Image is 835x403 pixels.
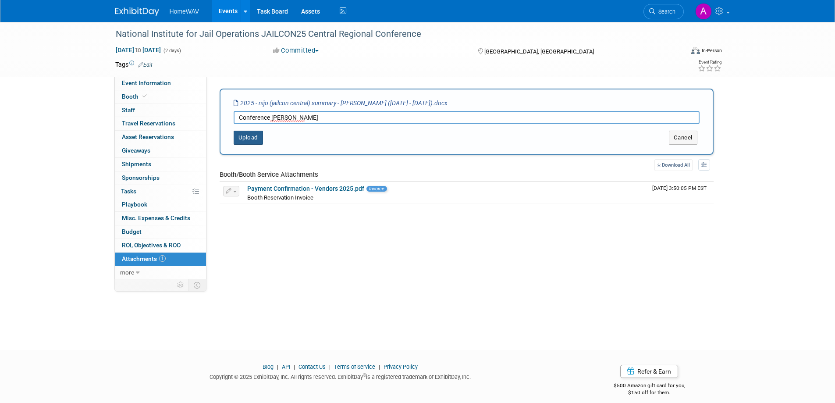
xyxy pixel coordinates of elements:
span: | [275,364,281,370]
a: Sponsorships [115,171,206,185]
span: Budget [122,228,142,235]
a: Shipments [115,158,206,171]
i: Booth reservation complete [142,94,147,99]
a: Booth [115,90,206,103]
a: Staff [115,104,206,117]
div: National Institute for Jail Operations JAILCON25 Central Regional Conference [113,26,671,42]
span: Booth [122,93,149,100]
a: Edit [138,62,153,68]
a: Travel Reservations [115,117,206,130]
span: Event Information [122,79,171,86]
img: Format-Inperson.png [691,47,700,54]
a: ROI, Objectives & ROO [115,239,206,252]
td: Toggle Event Tabs [188,279,206,291]
input: Enter description [234,111,700,124]
span: Booth Reservation Invoice [247,194,313,201]
a: Privacy Policy [384,364,418,370]
span: Upload Timestamp [652,185,707,191]
span: (2 days) [163,48,181,53]
div: In-Person [701,47,722,54]
span: Playbook [122,201,147,208]
span: ROI, Objectives & ROO [122,242,181,249]
a: Misc. Expenses & Credits [115,212,206,225]
a: Terms of Service [334,364,375,370]
button: Upload [234,131,263,145]
div: $500 Amazon gift card for you, [579,376,720,396]
span: | [327,364,333,370]
a: Refer & Earn [620,365,678,378]
div: $150 off for them. [579,389,720,396]
button: Cancel [669,131,697,145]
span: Search [655,8,675,15]
td: Upload Timestamp [649,182,714,204]
a: Contact Us [298,364,326,370]
span: more [120,269,134,276]
td: Tags [115,60,153,69]
div: Copyright © 2025 ExhibitDay, Inc. All rights reserved. ExhibitDay is a registered trademark of Ex... [115,371,566,381]
span: Travel Reservations [122,120,175,127]
span: [DATE] [DATE] [115,46,161,54]
a: Budget [115,225,206,239]
a: Asset Reservations [115,131,206,144]
img: ExhibitDay [115,7,159,16]
div: Event Rating [698,60,721,64]
span: Invoice [366,186,387,192]
a: Event Information [115,77,206,90]
a: Download All [654,159,693,171]
span: to [134,46,142,53]
a: Giveaways [115,144,206,157]
td: Personalize Event Tab Strip [173,279,188,291]
span: | [291,364,297,370]
span: | [377,364,382,370]
a: Blog [263,364,274,370]
img: Amanda Jasper [695,3,712,20]
span: Misc. Expenses & Credits [122,214,190,221]
span: Sponsorships [122,174,160,181]
span: Attachments [122,255,166,262]
a: API [282,364,290,370]
span: Shipments [122,160,151,168]
i: 2025 - nijo (jailcon central) summary - [PERSON_NAME] ([DATE] - [DATE]).docx [234,100,448,107]
div: Event Format [632,46,722,59]
a: Tasks [115,185,206,198]
a: Attachments1 [115,253,206,266]
span: Staff [122,107,135,114]
span: 1 [159,255,166,262]
span: Booth/Booth Service Attachments [220,171,318,178]
span: Asset Reservations [122,133,174,140]
span: [GEOGRAPHIC_DATA], [GEOGRAPHIC_DATA] [484,48,594,55]
button: Committed [270,46,322,55]
a: more [115,266,206,279]
a: Search [643,4,684,19]
a: Playbook [115,198,206,211]
sup: ® [363,373,366,378]
span: HomeWAV [170,8,199,15]
span: Giveaways [122,147,150,154]
a: Payment Confirmation - Vendors 2025.pdf [247,185,364,192]
span: Tasks [121,188,136,195]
